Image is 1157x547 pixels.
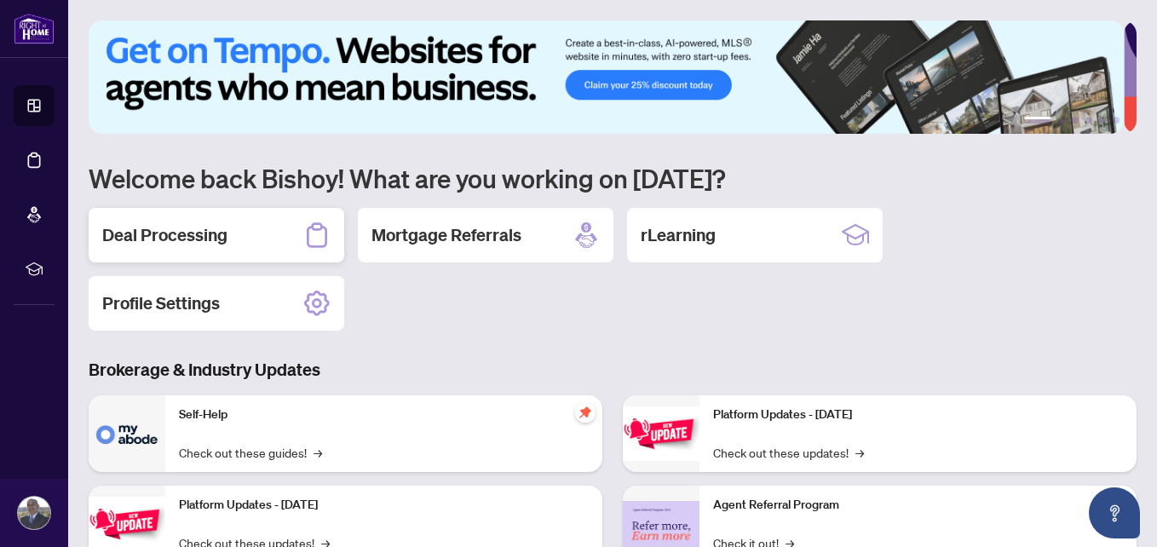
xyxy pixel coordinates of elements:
[179,443,322,462] a: Check out these guides!→
[179,406,589,424] p: Self-Help
[1058,117,1065,124] button: 2
[713,496,1123,515] p: Agent Referral Program
[1089,487,1140,538] button: Open asap
[641,223,716,247] h2: rLearning
[623,406,699,460] img: Platform Updates - June 23, 2025
[89,395,165,472] img: Self-Help
[102,291,220,315] h2: Profile Settings
[89,162,1137,194] h1: Welcome back Bishoy! What are you working on [DATE]?
[89,358,1137,382] h3: Brokerage & Industry Updates
[371,223,521,247] h2: Mortgage Referrals
[713,443,864,462] a: Check out these updates!→
[1113,117,1120,124] button: 6
[855,443,864,462] span: →
[14,13,55,44] img: logo
[89,20,1124,134] img: Slide 0
[1085,117,1092,124] button: 4
[18,497,50,529] img: Profile Icon
[1072,117,1079,124] button: 3
[713,406,1123,424] p: Platform Updates - [DATE]
[179,496,589,515] p: Platform Updates - [DATE]
[1099,117,1106,124] button: 5
[314,443,322,462] span: →
[1024,117,1051,124] button: 1
[575,402,596,423] span: pushpin
[102,223,227,247] h2: Deal Processing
